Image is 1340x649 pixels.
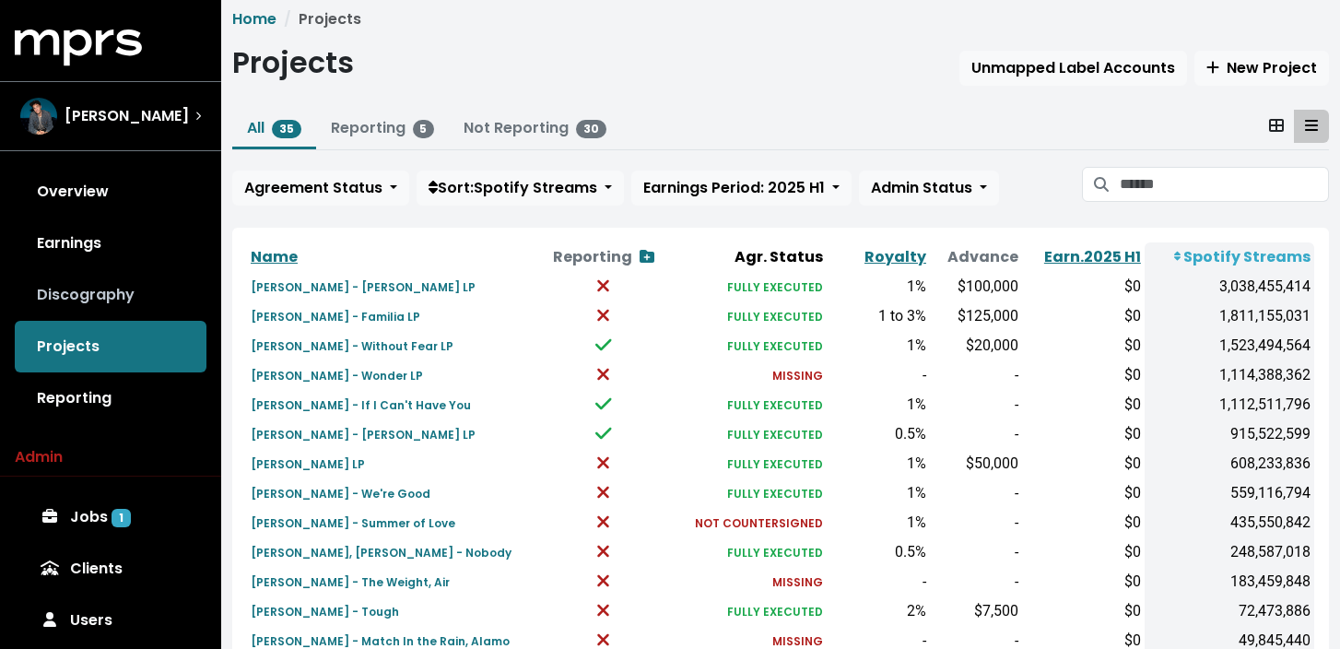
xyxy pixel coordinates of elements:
small: FULLY EXECUTED [727,309,823,324]
a: [PERSON_NAME] - [PERSON_NAME] LP [251,276,476,297]
a: [PERSON_NAME] - Tough [251,600,399,621]
th: Agr. Status [667,242,827,272]
span: 30 [576,120,606,138]
small: FULLY EXECUTED [727,427,823,442]
td: 435,550,842 [1145,508,1314,537]
td: 1 to 3% [827,301,930,331]
span: Sort: Spotify Streams [429,177,597,198]
a: [PERSON_NAME] - Without Fear LP [251,335,453,356]
td: - [827,360,930,390]
small: [PERSON_NAME] - If I Can't Have You [251,397,471,413]
td: $0 [1022,596,1145,626]
small: [PERSON_NAME] - Match In the Rain, Alamo [251,633,510,649]
a: [PERSON_NAME] - We're Good [251,482,430,503]
td: $0 [1022,478,1145,508]
small: [PERSON_NAME] - Tough [251,604,399,619]
span: $125,000 [958,307,1018,324]
small: [PERSON_NAME] - [PERSON_NAME] LP [251,279,476,295]
a: Overview [15,166,206,218]
th: Spotify Streams [1145,242,1314,272]
span: [PERSON_NAME] [65,105,189,127]
span: Agreement Status [244,177,382,198]
small: [PERSON_NAME] - The Weight, Air [251,574,450,590]
span: 1 [112,509,131,527]
a: [PERSON_NAME] - Familia LP [251,305,420,326]
small: [PERSON_NAME] - We're Good [251,486,430,501]
small: FULLY EXECUTED [727,397,823,413]
span: $100,000 [958,277,1018,295]
small: [PERSON_NAME] - [PERSON_NAME] LP [251,427,476,442]
td: $0 [1022,301,1145,331]
span: Earnings Period: 2025 H1 [643,177,825,198]
td: 915,522,599 [1145,419,1314,449]
td: - [930,537,1022,567]
td: 1% [827,449,930,478]
small: FULLY EXECUTED [727,279,823,295]
td: $0 [1022,449,1145,478]
td: 559,116,794 [1145,478,1314,508]
td: 72,473,886 [1145,596,1314,626]
td: $0 [1022,360,1145,390]
td: 0.5% [827,537,930,567]
small: FULLY EXECUTED [727,456,823,472]
td: - [930,360,1022,390]
small: [PERSON_NAME], [PERSON_NAME] - Nobody [251,545,511,560]
button: Agreement Status [232,171,409,206]
span: $20,000 [966,336,1018,354]
td: - [930,508,1022,537]
a: Earnings [15,218,206,269]
button: Sort:Spotify Streams [417,171,624,206]
a: Reporting [15,372,206,424]
small: FULLY EXECUTED [727,545,823,560]
th: Advance [930,242,1022,272]
a: Name [251,246,298,267]
small: [PERSON_NAME] - Familia LP [251,309,420,324]
span: Admin Status [871,177,972,198]
td: - [827,567,930,596]
td: 1,112,511,796 [1145,390,1314,419]
td: $0 [1022,272,1145,301]
td: 0.5% [827,419,930,449]
th: Reporting [540,242,668,272]
span: $50,000 [966,454,1018,472]
small: MISSING [772,574,823,590]
small: [PERSON_NAME] LP [251,456,365,472]
span: $7,500 [974,602,1018,619]
span: 35 [272,120,301,138]
td: 1% [827,390,930,419]
img: The selected account / producer [20,98,57,135]
button: New Project [1194,51,1329,86]
a: [PERSON_NAME] - [PERSON_NAME] LP [251,423,476,444]
a: Reporting5 [331,117,435,138]
a: [PERSON_NAME] - Summer of Love [251,512,455,533]
td: 1,114,388,362 [1145,360,1314,390]
a: Royalty [864,246,926,267]
li: Projects [276,8,361,30]
svg: Card View [1269,118,1284,133]
td: 1% [827,272,930,301]
a: mprs logo [15,36,142,57]
small: FULLY EXECUTED [727,338,823,354]
td: 3,038,455,414 [1145,272,1314,301]
a: Jobs 1 [15,491,206,543]
a: Earn.2025 H1 [1044,246,1141,267]
td: $0 [1022,331,1145,360]
a: Users [15,595,206,646]
td: 1% [827,478,930,508]
small: FULLY EXECUTED [727,604,823,619]
td: 1% [827,331,930,360]
td: 1,523,494,564 [1145,331,1314,360]
small: MISSING [772,633,823,649]
td: - [930,390,1022,419]
h1: Projects [232,45,354,80]
nav: breadcrumb [232,8,1329,30]
a: [PERSON_NAME] LP [251,453,365,474]
a: [PERSON_NAME] - The Weight, Air [251,571,450,592]
td: $0 [1022,567,1145,596]
small: FULLY EXECUTED [727,486,823,501]
button: Unmapped Label Accounts [959,51,1187,86]
a: Discography [15,269,206,321]
small: NOT COUNTERSIGNED [695,515,823,531]
button: Earnings Period: 2025 H1 [631,171,852,206]
button: Admin Status [859,171,999,206]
